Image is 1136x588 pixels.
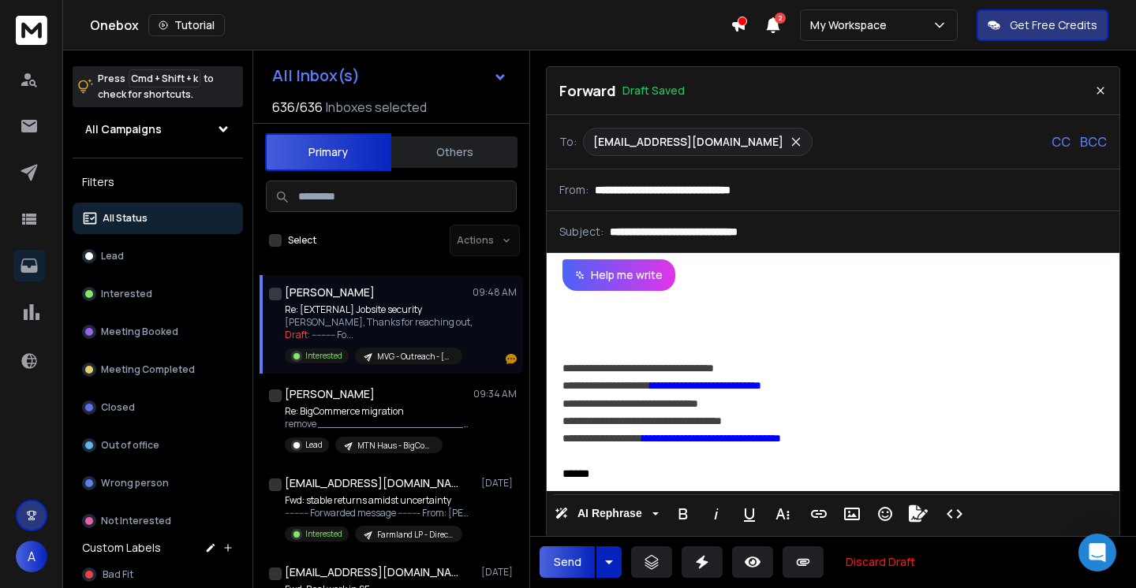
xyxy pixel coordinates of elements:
button: Get Free Credits [977,9,1108,41]
button: All Campaigns [73,114,243,145]
button: Insert Image (⌘P) [837,498,867,530]
button: Bold (⌘B) [668,498,698,530]
h3: Filters [73,171,243,193]
p: Get Free Credits [1010,17,1097,33]
span: Draft: [285,328,310,341]
p: All Status [103,212,148,225]
p: From: [559,182,589,198]
button: Not Interested [73,505,243,537]
button: Closed [73,392,243,423]
button: Italic (⌘I) [701,498,731,530]
p: Fwd: stable returns amidst uncertainty [285,494,474,507]
p: ---------- Forwarded message --------- From: [PERSON_NAME] [285,507,474,519]
p: [DATE] [481,566,517,579]
p: [DATE] [481,477,517,489]
p: 09:48 AM [473,286,517,299]
p: CC [1052,132,1071,151]
p: Farmland LP - Direct Channel - [PERSON_NAME] [377,529,453,541]
button: Code View [940,498,970,530]
button: Meeting Completed [73,354,243,385]
button: Interested [73,278,243,310]
h1: [PERSON_NAME] [285,386,375,402]
button: All Status [73,203,243,234]
span: 636 / 636 [272,98,323,117]
button: Primary [265,133,391,171]
p: Not Interested [101,515,171,527]
h1: [PERSON_NAME] [285,285,375,300]
button: A [16,541,47,572]
button: Underline (⌘U) [734,498,764,530]
span: 2 [775,13,786,24]
p: Wrong person [101,477,169,489]
button: More Text [768,498,798,530]
p: Press to check for shortcuts. [98,71,214,102]
p: Lead [101,250,124,262]
h1: All Inbox(s) [272,68,360,84]
label: Select [288,234,316,247]
p: Subject: [559,224,603,240]
p: BCC [1080,132,1107,151]
span: Cmd + Shift + k [129,69,200,87]
button: Tutorial [148,14,225,36]
p: [PERSON_NAME], Thanks for reaching out, [285,316,473,329]
p: Interested [101,288,152,300]
h1: All Campaigns [85,121,162,137]
p: MVG - Outreach - [GEOGRAPHIC_DATA] [377,351,453,363]
p: My Workspace [810,17,893,33]
p: Interested [305,350,342,362]
p: Forward [559,80,616,102]
button: AI Rephrase [551,498,662,530]
button: Lead [73,240,243,272]
div: Onebox [90,14,731,36]
p: Out of office [101,439,159,452]
p: Closed [101,401,135,414]
p: Re: BigCommerce migration [285,405,474,418]
button: Wrong person [73,467,243,499]
button: Emoticons [870,498,900,530]
h3: Custom Labels [82,540,161,556]
span: AI Rephrase [574,507,645,520]
p: Re: [EXTERNAL] Jobsite security [285,303,473,316]
p: Meeting Completed [101,363,195,376]
div: Open Intercom Messenger [1078,534,1116,571]
h1: [EMAIL_ADDRESS][DOMAIN_NAME] [285,475,458,491]
span: ---------- Fo ... [312,328,353,341]
p: To: [559,134,577,150]
button: All Inbox(s) [260,60,520,91]
p: MTN Haus - BigCommerece Users Campaign - Mid/Senior Level titles [357,440,433,452]
p: Interested [305,528,342,540]
p: Draft Saved [622,83,685,99]
button: Send [540,546,595,578]
button: Insert Link (⌘K) [804,498,834,530]
p: 09:34 AM [473,388,517,400]
button: Discard Draft [833,546,928,578]
p: remove ________________________________ From: Web [PERSON_NAME] [285,418,474,430]
p: Meeting Booked [101,326,178,338]
button: Others [391,135,518,169]
h3: Inboxes selected [326,98,427,117]
p: Lead [305,439,323,451]
h1: [EMAIL_ADDRESS][DOMAIN_NAME] [285,564,458,580]
button: Out of office [73,430,243,461]
button: Help me write [562,259,675,291]
button: Meeting Booked [73,316,243,348]
button: Signature [903,498,933,530]
p: [EMAIL_ADDRESS][DOMAIN_NAME] [593,134,783,150]
span: Bad Fit [103,568,133,581]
